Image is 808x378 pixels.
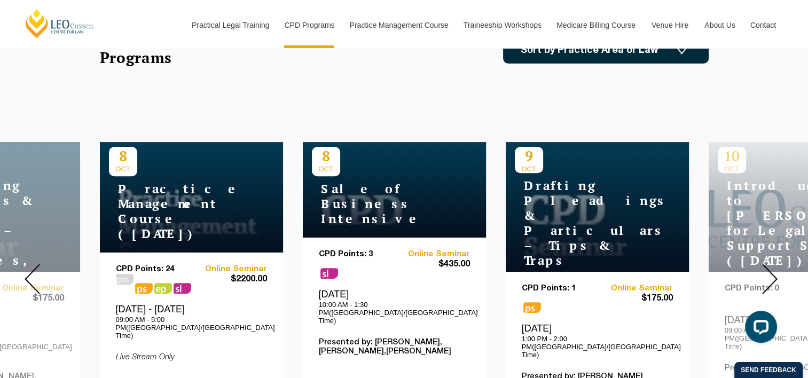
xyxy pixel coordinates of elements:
span: OCT [515,165,543,173]
span: OCT [109,165,137,173]
span: pm [116,274,134,285]
span: $175.00 [597,293,673,304]
a: Sort by Practice Area of Law [503,37,709,64]
p: 09:00 AM - 5:00 PM([GEOGRAPHIC_DATA]/[GEOGRAPHIC_DATA] Time) [116,316,267,340]
img: Next [762,264,778,294]
p: CPD Points: 1 [522,284,598,293]
a: Medicare Billing Course [548,2,644,48]
span: ps [523,302,541,313]
p: 1:00 PM - 2:00 PM([GEOGRAPHIC_DATA]/[GEOGRAPHIC_DATA] Time) [522,335,673,359]
span: $435.00 [394,259,470,270]
span: sl [320,268,338,279]
p: 8 [312,147,340,165]
span: $2200.00 [191,274,267,285]
h4: Sale of Business Intensive [312,182,445,226]
p: CPD Points: 24 [116,265,192,274]
p: 8 [109,147,137,165]
a: CPD Programs [276,2,341,48]
p: CPD Points: 3 [319,250,395,259]
a: Online Seminar [597,284,673,293]
img: Icon [676,46,688,55]
div: [DATE] - [DATE] [116,303,267,340]
span: ps [135,283,153,294]
a: Online Seminar [191,265,267,274]
div: [DATE] [319,288,470,325]
p: 9 [515,147,543,165]
p: Live Stream Only [116,353,267,362]
a: About Us [696,2,742,48]
a: Contact [742,2,784,48]
div: [DATE] [522,322,673,359]
iframe: LiveChat chat widget [736,306,781,351]
img: Prev [25,264,40,294]
a: Traineeship Workshops [456,2,548,48]
h4: Drafting Pleadings & Particulars – Tips & Traps [515,178,648,268]
a: Practical Legal Training [184,2,277,48]
span: sl [174,283,191,294]
a: Online Seminar [394,250,470,259]
p: 10:00 AM - 1:30 PM([GEOGRAPHIC_DATA]/[GEOGRAPHIC_DATA] Time) [319,301,470,325]
span: OCT [312,165,340,173]
p: Presented by: [PERSON_NAME],[PERSON_NAME],[PERSON_NAME] [319,338,470,356]
span: ps [154,283,172,294]
h4: Practice Management Course ([DATE]) [109,182,242,241]
a: [PERSON_NAME] Centre for Law [24,9,95,39]
a: Venue Hire [644,2,696,48]
a: Practice Management Course [342,2,456,48]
